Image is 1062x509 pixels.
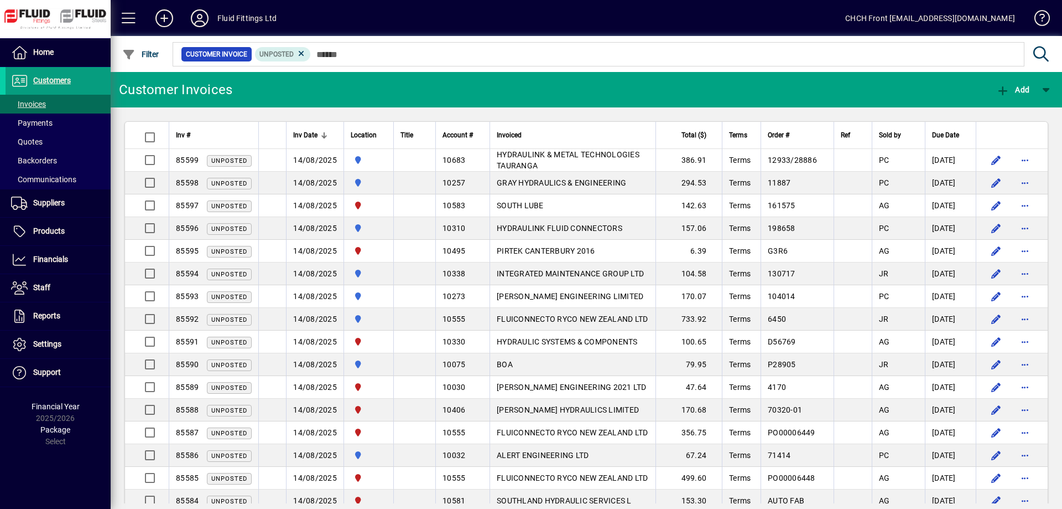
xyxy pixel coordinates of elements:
[879,474,890,482] span: AG
[655,467,722,490] td: 499.60
[768,129,827,141] div: Order #
[768,315,786,323] span: 6450
[286,285,343,308] td: 14/08/2025
[11,175,76,184] span: Communications
[1016,356,1034,373] button: More options
[351,129,377,141] span: Location
[768,428,815,437] span: PO00006449
[729,201,751,210] span: Terms
[768,451,790,460] span: 71414
[987,469,1005,487] button: Edit
[768,360,796,369] span: P28905
[1016,469,1034,487] button: More options
[6,359,111,387] a: Support
[932,129,959,141] span: Due Date
[442,451,465,460] span: 10032
[925,172,976,194] td: [DATE]
[497,201,544,210] span: SOUTH LUBE
[987,242,1005,260] button: Edit
[286,308,343,331] td: 14/08/2025
[33,76,71,85] span: Customers
[1026,2,1048,38] a: Knowledge Base
[729,269,751,278] span: Terms
[993,80,1032,100] button: Add
[351,495,387,507] span: FLUID FITTINGS CHRISTCHURCH
[351,154,387,166] span: AUCKLAND
[729,383,751,392] span: Terms
[879,383,890,392] span: AG
[351,199,387,212] span: FLUID FITTINGS CHRISTCHURCH
[119,44,162,64] button: Filter
[176,451,199,460] span: 85586
[925,444,976,467] td: [DATE]
[176,178,199,187] span: 85598
[497,129,649,141] div: Invoiced
[932,129,969,141] div: Due Date
[925,376,976,399] td: [DATE]
[497,451,589,460] span: ALERT ENGINEERING LTD
[6,132,111,151] a: Quotes
[987,265,1005,282] button: Edit
[11,119,53,127] span: Payments
[6,218,111,245] a: Products
[122,50,159,59] span: Filter
[286,217,343,240] td: 14/08/2025
[729,224,751,233] span: Terms
[655,376,722,399] td: 47.64
[1016,378,1034,396] button: More options
[768,178,790,187] span: 11887
[6,39,111,66] a: Home
[6,114,111,132] a: Payments
[176,360,199,369] span: 85590
[400,129,413,141] span: Title
[259,50,294,58] span: Unposted
[286,376,343,399] td: 14/08/2025
[286,240,343,263] td: 14/08/2025
[987,333,1005,351] button: Edit
[987,219,1005,237] button: Edit
[768,405,802,414] span: 70320-01
[1016,310,1034,328] button: More options
[729,360,751,369] span: Terms
[655,331,722,353] td: 100.65
[119,81,232,99] div: Customer Invoices
[655,308,722,331] td: 733.92
[655,444,722,467] td: 67.24
[925,240,976,263] td: [DATE]
[925,285,976,308] td: [DATE]
[1016,401,1034,419] button: More options
[286,467,343,490] td: 14/08/2025
[442,129,483,141] div: Account #
[655,421,722,444] td: 356.75
[925,217,976,240] td: [DATE]
[497,150,639,170] span: HYDRAULINK & METAL TECHNOLOGIES TAURANGA
[442,269,465,278] span: 10338
[211,271,247,278] span: Unposted
[442,496,465,505] span: 10581
[879,269,889,278] span: JR
[879,315,889,323] span: JR
[497,292,643,301] span: [PERSON_NAME] ENGINEERING LIMITED
[925,399,976,421] td: [DATE]
[655,399,722,421] td: 170.68
[33,311,60,320] span: Reports
[497,224,622,233] span: HYDRAULINK FLUID CONNECTORS
[211,407,247,414] span: Unposted
[729,337,751,346] span: Terms
[442,292,465,301] span: 10273
[681,129,706,141] span: Total ($)
[768,201,795,210] span: 161575
[655,263,722,285] td: 104.58
[33,198,65,207] span: Suppliers
[768,496,804,505] span: AUTO FAB
[147,8,182,28] button: Add
[879,405,890,414] span: AG
[663,129,716,141] div: Total ($)
[442,383,465,392] span: 10030
[879,156,889,164] span: PC
[987,356,1005,373] button: Edit
[841,129,865,141] div: Ref
[925,353,976,376] td: [DATE]
[400,129,429,141] div: Title
[1016,446,1034,464] button: More options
